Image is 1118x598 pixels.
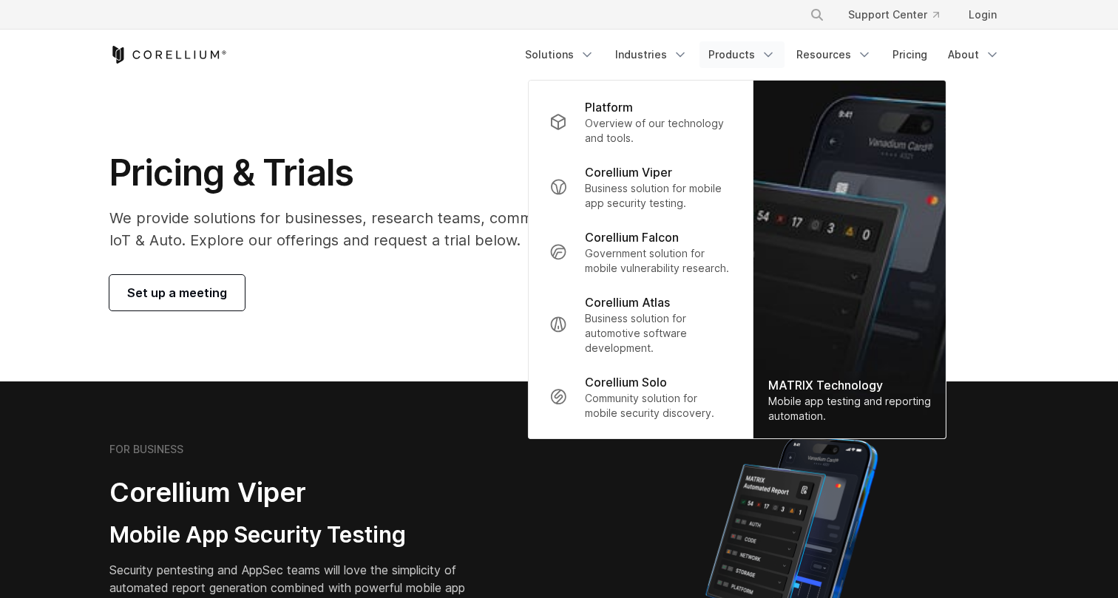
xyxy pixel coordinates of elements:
a: Corellium Atlas Business solution for automotive software development. [538,285,744,364]
p: Government solution for mobile vulnerability research. [585,246,732,276]
a: Corellium Falcon Government solution for mobile vulnerability research. [538,220,744,285]
img: Matrix_WebNav_1x [753,81,946,438]
div: Mobile app testing and reporting automation. [768,394,931,424]
div: Navigation Menu [516,41,1009,68]
h3: Mobile App Security Testing [109,521,488,549]
a: Solutions [516,41,603,68]
div: Navigation Menu [792,1,1009,28]
h1: Pricing & Trials [109,151,699,195]
p: Platform [585,98,633,116]
p: Community solution for mobile security discovery. [585,391,732,421]
p: Business solution for automotive software development. [585,311,732,356]
a: Corellium Home [109,46,227,64]
button: Search [804,1,830,28]
h6: FOR BUSINESS [109,443,183,456]
a: Corellium Solo Community solution for mobile security discovery. [538,364,744,429]
span: Set up a meeting [127,284,227,302]
p: Corellium Atlas [585,293,670,311]
a: Corellium Viper Business solution for mobile app security testing. [538,154,744,220]
h2: Corellium Viper [109,476,488,509]
a: Support Center [836,1,951,28]
a: About [939,41,1009,68]
a: Pricing [884,41,936,68]
a: Platform Overview of our technology and tools. [538,89,744,154]
p: Business solution for mobile app security testing. [585,181,732,211]
a: Login [957,1,1009,28]
p: We provide solutions for businesses, research teams, community individuals, and IoT & Auto. Explo... [109,207,699,251]
a: Products [699,41,785,68]
div: MATRIX Technology [768,376,931,394]
a: Resources [787,41,881,68]
a: Industries [606,41,697,68]
p: Corellium Solo [585,373,667,391]
p: Corellium Falcon [585,228,679,246]
p: Overview of our technology and tools. [585,116,732,146]
a: MATRIX Technology Mobile app testing and reporting automation. [753,81,946,438]
a: Set up a meeting [109,275,245,310]
p: Corellium Viper [585,163,672,181]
